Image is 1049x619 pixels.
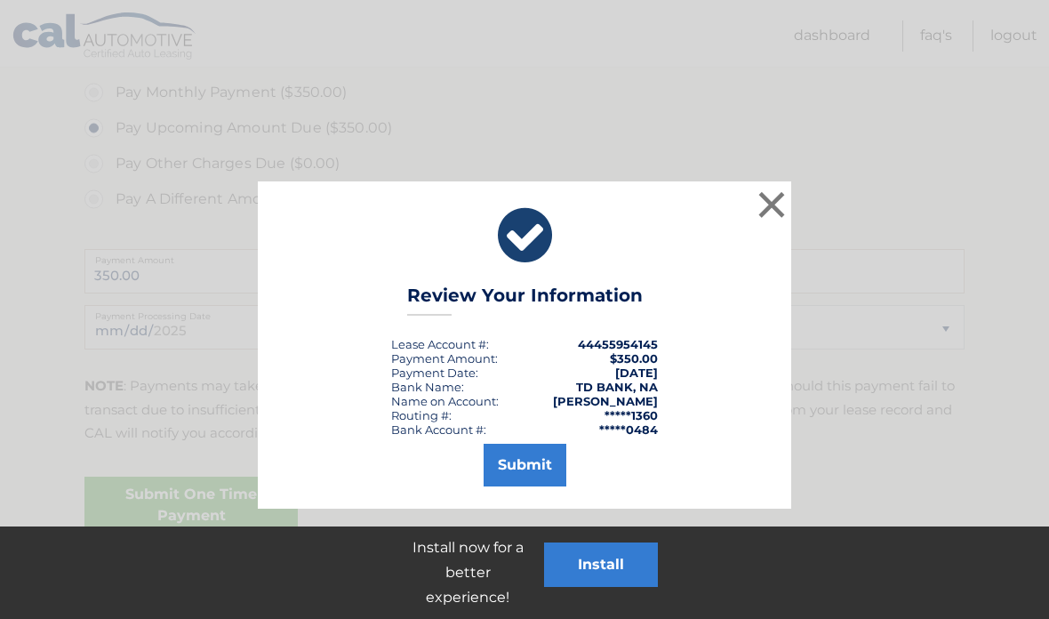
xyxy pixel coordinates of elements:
h3: Review Your Information [407,285,643,316]
div: Bank Account #: [391,422,486,437]
button: × [754,187,789,222]
strong: TD BANK, NA [576,380,658,394]
div: Lease Account #: [391,337,489,351]
span: $350.00 [610,351,658,366]
span: [DATE] [615,366,658,380]
div: Bank Name: [391,380,464,394]
strong: 44455954145 [578,337,658,351]
button: Install [544,543,658,587]
div: Name on Account: [391,394,499,408]
p: Install now for a better experience! [391,535,544,610]
div: : [391,366,478,380]
strong: [PERSON_NAME] [553,394,658,408]
div: Payment Amount: [391,351,498,366]
div: Routing #: [391,408,452,422]
span: Payment Date [391,366,476,380]
button: Submit [484,444,566,486]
